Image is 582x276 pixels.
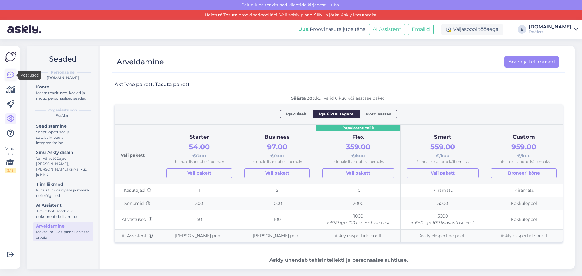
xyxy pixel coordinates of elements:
td: Askly ekspertide poolt [316,229,400,242]
a: SIIN [312,12,324,18]
span: 97.00 [267,142,287,151]
td: 10 [316,184,400,197]
div: Toetame parimaid tiime, igal ajal, igas kanalis, igas keeles. [115,257,563,271]
div: [DOMAIN_NAME] [529,25,572,29]
span: Luba [327,2,341,8]
div: Juturoboti seaded ja dokumentide lisamine [36,208,91,219]
div: Populaarne valik [316,125,400,131]
h2: Seaded [32,53,93,65]
td: 1000 [316,210,400,229]
td: Kasutajad [115,184,160,197]
div: €/kuu [491,141,557,159]
div: *hinnale lisandub käibemaks [407,159,479,165]
a: AI AssistentJuturoboti seaded ja dokumentide lisamine [33,201,93,220]
div: €/kuu [166,141,232,159]
div: AI Assistent [36,202,91,208]
div: Seadistamine [36,123,91,129]
td: Askly ekspertide poolt [485,229,563,242]
td: Piiramatu [485,184,563,197]
a: TiimiliikmedKutsu tiim Askly'sse ja määra neile õigused [33,180,93,199]
td: 500 [160,197,238,210]
div: Arveldamine [117,56,164,68]
td: 5 [238,184,316,197]
div: Vali värv, tööajad, [PERSON_NAME], [PERSON_NAME] kiirvalikud ja KKK [36,156,91,178]
td: 100 [238,210,316,229]
a: [DOMAIN_NAME]EstAlert [529,25,578,34]
div: Custom [491,133,557,141]
span: 54.00 [189,142,210,151]
div: Starter [166,133,232,141]
a: Vali pakett [166,168,232,178]
a: Vali pakett [322,168,394,178]
b: Personaalne [51,70,75,75]
a: SeadistamineScript, õpetused ja sotsiaalmeedia integreerimine [33,122,93,147]
div: *hinnale lisandub käibemaks [322,159,394,165]
td: 5000 [400,210,485,229]
h3: Aktiivne pakett: Tasuta pakett [115,81,190,88]
div: *hinnale lisandub käibemaks [491,159,557,165]
div: Sinu Askly disain [36,149,91,156]
img: Askly Logo [5,51,16,62]
div: E [518,25,526,34]
a: KontoMäära teavitused, keeled ja muud personaalsed seaded [33,83,93,102]
div: Vestlused [18,71,41,80]
td: 5000 [400,197,485,210]
button: Broneeri kõne [491,168,557,178]
a: ArveldamineMaksa, muuda plaani ja vaata arveid [33,222,93,241]
span: Igakuiselt [286,111,307,117]
div: Arveldamine [36,223,91,229]
b: Organisatsioon [48,108,77,113]
td: AI vastused [115,210,160,229]
div: Business [244,133,310,141]
td: 1 [160,184,238,197]
button: Emailid [408,24,434,35]
div: €/kuu [244,141,310,159]
i: + €50 iga 100 lisavastuse eest [326,220,390,225]
div: Script, õpetused ja sotsiaalmeedia integreerimine [36,129,91,146]
div: €/kuu [407,141,479,159]
div: Kutsu tiim Askly'sse ja määra neile õigused [36,188,91,198]
div: Vaata siia [5,146,16,173]
td: [PERSON_NAME] poolt [238,229,316,242]
div: kui valid 6 kuu või aastase paketi. [115,95,563,101]
b: Askly ühendab tehisintellekti ja personaalse suhtluse. [269,257,408,263]
div: Flex [322,133,394,141]
div: EstAlert [529,29,572,34]
a: Vali pakett [407,168,479,178]
div: [DOMAIN_NAME] [32,75,93,81]
span: 359.00 [346,142,370,151]
a: Sinu Askly disainVali värv, tööajad, [PERSON_NAME], [PERSON_NAME] kiirvalikud ja KKK [33,148,93,178]
div: Vali pakett [121,131,154,178]
td: 1000 [238,197,316,210]
div: Väljaspool tööaega [441,24,503,35]
div: *hinnale lisandub käibemaks [166,159,232,165]
b: Säästa 30% [291,95,316,101]
td: Kokkuleppel [485,197,563,210]
div: €/kuu [322,141,394,159]
div: Maksa, muuda plaani ja vaata arveid [36,229,91,240]
div: Konto [36,84,91,90]
div: Tiimiliikmed [36,181,91,188]
div: *hinnale lisandub käibemaks [244,159,310,165]
span: 559.00 [430,142,455,151]
div: Määra teavitused, keeled ja muud personaalsed seaded [36,90,91,101]
a: Vali pakett [244,168,310,178]
div: 2 / 3 [5,168,16,173]
td: 2000 [316,197,400,210]
span: 959.00 [511,142,536,151]
div: Smart [407,133,479,141]
td: [PERSON_NAME] poolt [160,229,238,242]
td: AI Assistent [115,229,160,242]
div: EstAlert [32,113,93,118]
a: Arved ja tellimused [504,56,559,68]
td: Piiramatu [400,184,485,197]
button: AI Assistent [369,24,405,35]
td: Askly ekspertide poolt [400,229,485,242]
td: 50 [160,210,238,229]
b: Uus! [298,26,310,32]
i: + €50 iga 100 lisavastuse eest [411,220,474,225]
span: Iga 6 kuu tagant [319,111,354,117]
span: Kord aastas [366,111,391,117]
td: Kokkuleppel [485,210,563,229]
td: Sõnumid [115,197,160,210]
